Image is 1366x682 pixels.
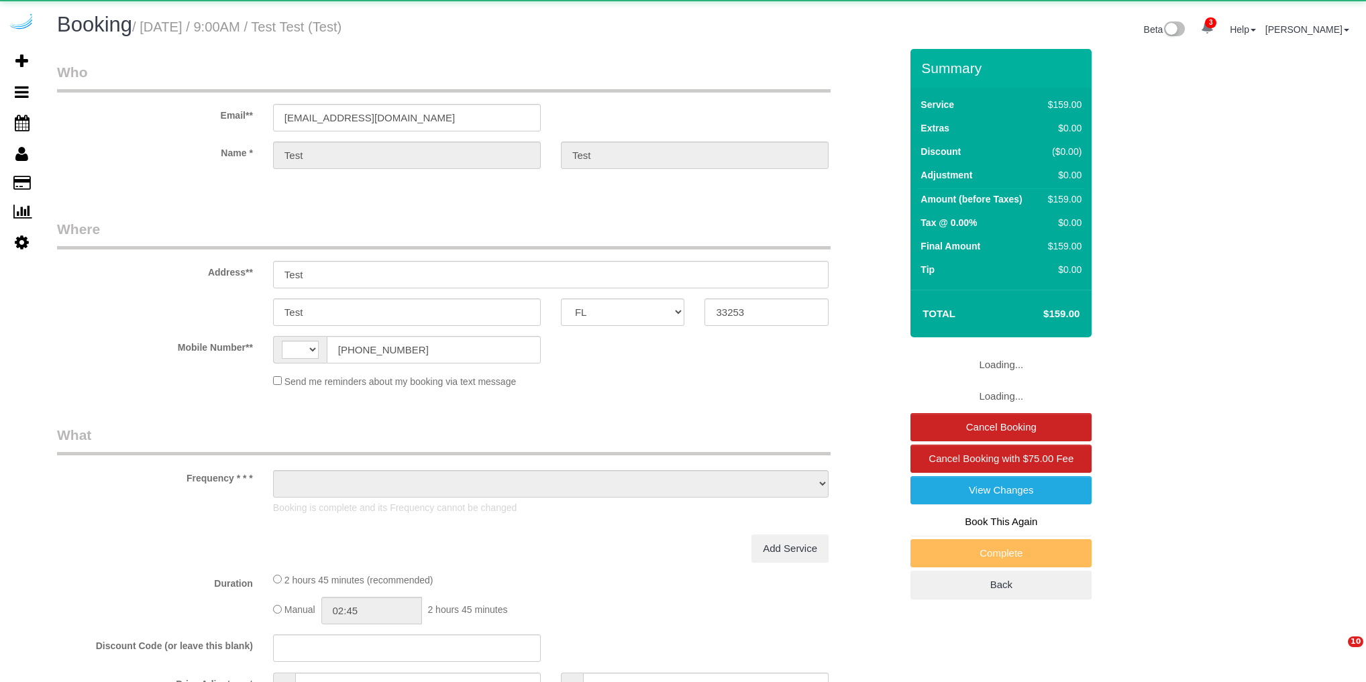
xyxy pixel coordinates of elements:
a: [PERSON_NAME] [1265,24,1349,35]
span: Manual [284,605,315,616]
h3: Summary [921,60,1085,76]
label: Service [921,98,954,111]
label: Mobile Number** [47,336,263,354]
label: Discount Code (or leave this blank) [47,634,263,652]
input: Mobile Number** [327,336,541,363]
span: Cancel Booking with $75.00 Fee [929,453,1073,464]
div: $0.00 [1043,121,1082,135]
img: New interface [1163,21,1185,39]
span: Send me reminders about my booking via text message [284,376,517,387]
div: $159.00 [1043,98,1082,111]
a: Help [1230,24,1256,35]
a: Beta [1144,24,1186,35]
h4: $159.00 [1003,308,1080,320]
a: Back [910,571,1092,599]
a: Cancel Booking with $75.00 Fee [910,445,1092,473]
div: $159.00 [1043,239,1082,253]
a: View Changes [910,476,1092,504]
label: Name * [47,141,263,160]
input: First Name** [273,141,541,169]
span: 2 hours 45 minutes (recommended) [284,575,433,585]
legend: Who [57,62,831,93]
div: $0.00 [1043,216,1082,229]
label: Discount [921,145,961,158]
small: / [DATE] / 9:00AM / Test Test (Test) [132,19,341,34]
a: 3 [1194,13,1220,43]
a: Book This Again [910,508,1092,536]
div: ($0.00) [1043,145,1082,158]
input: Zip Code** [704,298,829,326]
strong: Total [923,308,955,319]
legend: What [57,425,831,455]
div: $159.00 [1043,192,1082,206]
label: Amount (before Taxes) [921,192,1022,206]
span: 10 [1348,636,1363,647]
div: $0.00 [1043,263,1082,276]
input: Last Name** [561,141,829,169]
span: 2 hours 45 minutes [427,605,507,616]
label: Adjustment [921,168,972,182]
span: 3 [1205,17,1216,28]
label: Tax @ 0.00% [921,216,977,229]
legend: Where [57,219,831,249]
label: Extras [921,121,949,135]
label: Tip [921,263,935,276]
a: Cancel Booking [910,413,1092,441]
iframe: Intercom live chat [1320,636,1353,669]
img: Automaid Logo [8,13,35,32]
div: $0.00 [1043,168,1082,182]
label: Final Amount [921,239,980,253]
span: Booking [57,13,132,36]
label: Duration [47,572,263,590]
a: Add Service [751,534,829,563]
p: Booking is complete and its Frequency cannot be changed [273,501,829,514]
label: Frequency * * * [47,467,263,485]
